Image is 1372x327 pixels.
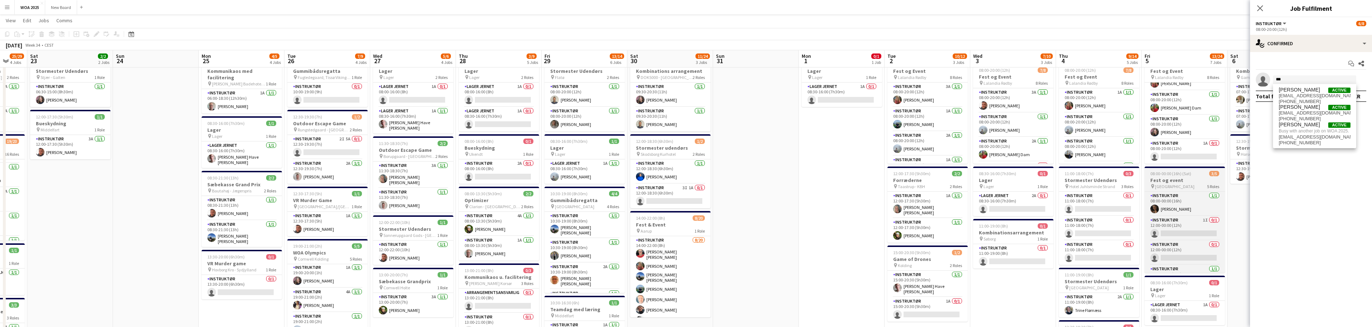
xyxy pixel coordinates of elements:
[1279,134,1350,140] span: mortenhruby@gmail.com
[459,236,539,261] app-card-role: Instruktør1A1/108:00-13:30 (5h30m)[PERSON_NAME]
[973,219,1053,268] div: 11:00-19:00 (8h)0/1Kombinationsarrangement Søborg1 RoleInstruktør0/111:00-19:00 (8h)
[544,107,625,131] app-card-role: Instruktør1/108:00-20:00 (12h)[PERSON_NAME]
[1279,87,1320,93] span: Morten Pelch
[373,226,453,232] h3: Stormester Udendørs
[1279,99,1350,104] span: +4551771581
[630,211,711,317] div: 14:00-22:00 (8h)8/20Fest & Event Aarup1 RoleInstruktør8/2014:00-22:00 (8h)[PERSON_NAME] [PERSON_N...
[887,131,968,156] app-card-role: Instruktør2A1/108:00-20:00 (12h)[PERSON_NAME]
[266,175,276,181] span: 2/2
[609,139,619,144] span: 1/1
[1230,159,1311,184] app-card-role: Instruktør1/112:30-19:00 (6h30m)[PERSON_NAME]
[293,191,322,196] span: 12:30-17:30 (5h)
[1145,167,1225,273] app-job-card: 08:00-00:00 (16h) (Sat)3/5Fest og event [GEOGRAPHIC_DATA]5 RolesInstruktør1/108:00-00:00 (16h)[PE...
[287,197,368,204] h3: VR Murder Game
[607,204,619,209] span: 4 Roles
[15,0,45,14] button: WOA 2025
[609,151,619,157] span: 1 Role
[694,228,705,234] span: 1 Role
[212,81,266,87] span: [PERSON_NAME] Badehotel - [GEOGRAPHIC_DATA]
[609,191,619,196] span: 4/4
[1236,139,1273,144] span: 12:30-19:00 (6h30m)
[1145,139,1225,164] app-card-role: Instruktør1A0/108:00-20:00 (12h)
[459,212,539,236] app-card-role: Instruktør4A1/108:00-13:30 (5h30m)[PERSON_NAME]
[266,254,276,260] span: 0/1
[555,204,594,209] span: [GEOGRAPHIC_DATA]
[1036,80,1048,86] span: 8 Roles
[544,134,625,184] app-job-card: 08:30-16:00 (7h30m)1/1Lager Lager1 RoleLager Jernet1A1/108:30-16:00 (7h30m)[PERSON_NAME]
[607,75,619,80] span: 2 Roles
[1038,171,1048,176] span: 0/1
[287,110,368,184] div: 12:30-19:30 (7h)1/2Outdoor Escape Game Rungstedgaard - [GEOGRAPHIC_DATA]2 RolesInstruktør2I5A0/11...
[544,57,625,131] app-job-card: 08:00-20:00 (12h)2/2Stormester Udendørs Flatø2 RolesInstruktør1/108:00-20:00 (12h)[PERSON_NAME]In...
[1123,67,1133,73] span: 7/8
[544,197,625,204] h3: Gummibådsregatta
[1328,105,1350,110] span: Active
[641,75,693,80] span: DOK5000 - [GEOGRAPHIC_DATA]
[1145,216,1225,240] app-card-role: Instruktør1I0/112:00-00:00 (12h)
[287,57,368,107] div: 10:00-19:00 (9h)0/1Gummibådsregatta Fugledegaard, Tissø Vikingecenter1 RoleInstruktør0/110:00-19:...
[1059,113,1139,137] app-card-role: Instruktør1/108:00-20:00 (12h)[PERSON_NAME]
[202,89,282,113] app-card-role: Instruktør1A1/106:00-18:30 (12h30m)[PERSON_NAME]
[438,220,448,225] span: 1/1
[973,88,1053,113] app-card-role: Instruktør3A1/108:00-20:00 (12h)[PERSON_NAME]
[30,120,110,127] h3: Bueskydning
[1065,171,1094,176] span: 11:00-18:00 (7h)
[207,175,239,181] span: 08:30-21:30 (13h)
[802,68,882,74] h3: Lager
[1121,184,1133,189] span: 3 Roles
[973,167,1053,216] div: 08:30-16:00 (7h30m)0/1Lager Lager1 RoleLager Jernet2A0/108:30-16:00 (7h30m)
[641,151,676,157] span: Skodsborg Kurhotel
[1230,57,1311,131] app-job-card: 07:00-17:00 (10h)2/2Kombinationsarrangement Gammelrøj2 RolesInstruktør3A1/107:00-17:00 (10h)[PERS...
[379,141,408,146] span: 11:30-18:30 (7h)
[373,136,453,212] app-job-card: 11:30-18:30 (7h)2/2Outdoor Escape Game Borupgaard - [GEOGRAPHIC_DATA]2 RolesInstruktør3A1/111:30-...
[202,57,282,113] div: 06:00-18:30 (12h30m)1/1Kommunikaos med facilitering [PERSON_NAME] Badehotel - [GEOGRAPHIC_DATA]1 ...
[3,16,19,25] a: View
[94,127,105,132] span: 1 Role
[1145,177,1225,183] h3: Fest og event
[1230,134,1311,184] app-job-card: 12:30-19:00 (6h30m)1/1Stormester udendørs Horsens1 RoleInstruktør1/112:30-19:00 (6h30m)[PERSON_NAME]
[383,154,435,159] span: Borupgaard - [GEOGRAPHIC_DATA]
[887,156,968,180] app-card-role: Instruktør1A1/108:00-20:00 (12h)
[1279,140,1350,146] span: +4530205409
[550,191,588,196] span: 10:30-19:00 (8h30m)
[887,107,968,131] app-card-role: Instruktør1A1/108:00-20:00 (12h)[PERSON_NAME]
[30,135,110,159] app-card-role: Instruktør3A1/112:00-17:30 (5h30m)[PERSON_NAME]
[630,107,711,131] app-card-role: Instruktør1/109:30-20:30 (11h)[PERSON_NAME]
[30,57,110,107] div: 06:30-15:00 (8h30m)1/1Stormester Udendørs Stjær - Galten1 RoleInstruktør1/106:30-15:00 (8h30m)[PE...
[373,83,453,107] app-card-role: Lager Jernet1A0/108:00-16:00 (8h)
[373,107,453,134] app-card-role: Lager Jernet1A1/108:30-16:00 (7h30m)[PERSON_NAME] Have [PERSON_NAME] [PERSON_NAME]
[459,197,539,204] h3: Optimizer
[287,249,368,256] h3: WOA Olympics
[459,107,539,131] app-card-role: Lager Jernet1A0/108:30-16:00 (7h30m)
[866,75,876,80] span: 1 Role
[438,141,448,146] span: 2/2
[544,68,625,74] h3: Stormester Udendørs
[887,68,968,74] h3: Fest og Event
[887,57,968,164] div: 08:00-20:00 (12h)7/8Fest og Event Lalandia Rødby8 RolesInstruktør3A1/108:00-20:00 (12h)[PERSON_NA...
[202,127,282,133] h3: Lager
[298,204,352,209] span: [GEOGRAPHIC_DATA]/[GEOGRAPHIC_DATA]
[1038,223,1048,229] span: 0/1
[293,243,322,249] span: 19:00-21:00 (2h)
[287,187,368,236] app-job-card: 12:30-17:30 (5h)1/1VR Murder Game [GEOGRAPHIC_DATA]/[GEOGRAPHIC_DATA]1 RoleInstruktør1A1/112:30-1...
[523,151,533,157] span: 1 Role
[202,116,282,168] app-job-card: 08:30-16:00 (7h30m)1/1Lager Lager1 RoleLager Jernet1/108:30-16:00 (7h30m)[PERSON_NAME] Have [PERS...
[20,16,34,25] a: Edit
[298,127,350,132] span: Rungstedgaard - [GEOGRAPHIC_DATA]
[887,177,968,183] h3: Forræderne
[523,139,533,144] span: 0/1
[53,16,75,25] a: Comms
[350,127,362,132] span: 2 Roles
[94,75,105,80] span: 1 Role
[1059,177,1139,183] h3: Stormester Udendørs
[1059,167,1139,265] div: 11:00-18:00 (7h)0/3Stormester Udendørs Hotel Juhlsminde Strand3 RolesInstruktør0/111:00-18:00 (7h...
[1279,110,1350,116] span: mbachp@gmail.com
[373,147,453,153] h3: Outdoor Escape Game
[544,212,625,238] app-card-role: Instruktør1/110:30-19:00 (8h30m)[PERSON_NAME] [PERSON_NAME]
[641,228,652,234] span: Aarup
[287,135,368,159] app-card-role: Instruktør2I5A0/112:30-19:30 (7h)
[636,139,673,144] span: 12:00-18:30 (6h30m)
[695,139,705,144] span: 1/2
[887,167,968,243] div: 12:00-17:30 (5h30m)2/2Forræderne Taastrup - KBH2 RolesInstruktør1A1/112:00-17:30 (5h30m)[PERSON_N...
